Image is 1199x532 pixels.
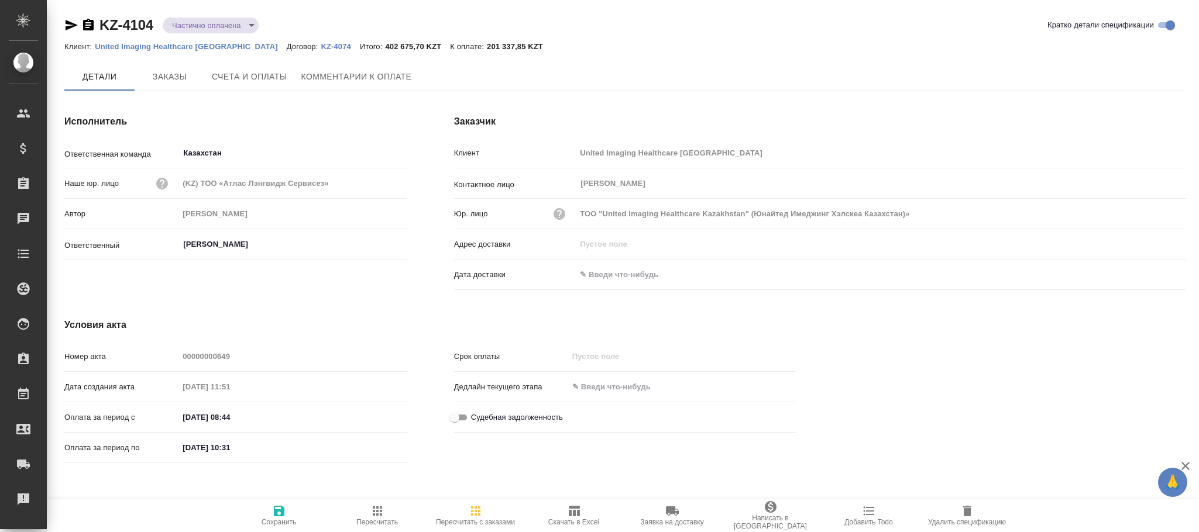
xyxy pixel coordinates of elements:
p: Юр. лицо [454,208,488,220]
input: ✎ Введи что-нибудь [568,378,671,395]
button: Open [401,243,403,246]
p: Договор: [287,42,321,51]
input: Пустое поле [178,205,407,222]
p: Срок оплаты [454,351,568,362]
h4: Условия акта [64,318,796,332]
input: ✎ Введи что-нибудь [178,439,281,456]
p: Наше юр. лицо [64,178,119,189]
p: Ответственная команда [64,148,178,160]
p: Итого: [360,42,385,51]
p: Дата создания акта [64,381,178,393]
input: Пустое поле [178,175,407,192]
p: К оплате: [450,42,487,51]
span: Судебная задолженность [471,412,563,423]
p: 201 337,85 KZT [487,42,552,51]
button: Скопировать ссылку [81,18,95,32]
input: Пустое поле [576,236,1186,253]
input: Пустое поле [576,144,1186,161]
p: 402 675,70 KZT [385,42,450,51]
p: Клиент [454,147,576,159]
span: Комментарии к оплате [301,70,412,84]
span: Счета и оплаты [212,70,287,84]
p: Оплата за период по [64,442,178,454]
p: Контактное лицо [454,179,576,191]
input: Пустое поле [568,348,671,365]
span: Заказы [142,70,198,84]
a: United Imaging Healthcare [GEOGRAPHIC_DATA] [95,41,286,51]
span: Кратко детали спецификации [1047,19,1154,31]
input: Пустое поле [576,205,1186,222]
h4: Заказчик [454,115,1186,129]
span: Детали [71,70,128,84]
p: Ответственный [64,240,178,251]
a: KZ-4104 [99,17,153,33]
p: Автор [64,208,178,220]
span: 🙏 [1163,470,1183,495]
button: Скопировать ссылку для ЯМессенджера [64,18,78,32]
div: Частично оплачена [163,18,259,33]
p: Оплата за период с [64,412,178,423]
input: Пустое поле [178,378,281,395]
button: Open [401,152,403,154]
input: Пустое поле [178,348,407,365]
h4: Исполнитель [64,115,407,129]
input: ✎ Введи что-нибудь [576,266,678,283]
p: KZ-4074 [321,42,360,51]
button: Частично оплачена [169,20,245,30]
p: Клиент: [64,42,95,51]
input: ✎ Введи что-нибудь [178,409,281,426]
a: KZ-4074 [321,41,360,51]
p: United Imaging Healthcare [GEOGRAPHIC_DATA] [95,42,286,51]
p: Адрес доставки [454,239,576,250]
p: Дата доставки [454,269,576,281]
p: Номер акта [64,351,178,362]
p: Дедлайн текущего этапа [454,381,568,393]
button: 🙏 [1158,468,1187,497]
